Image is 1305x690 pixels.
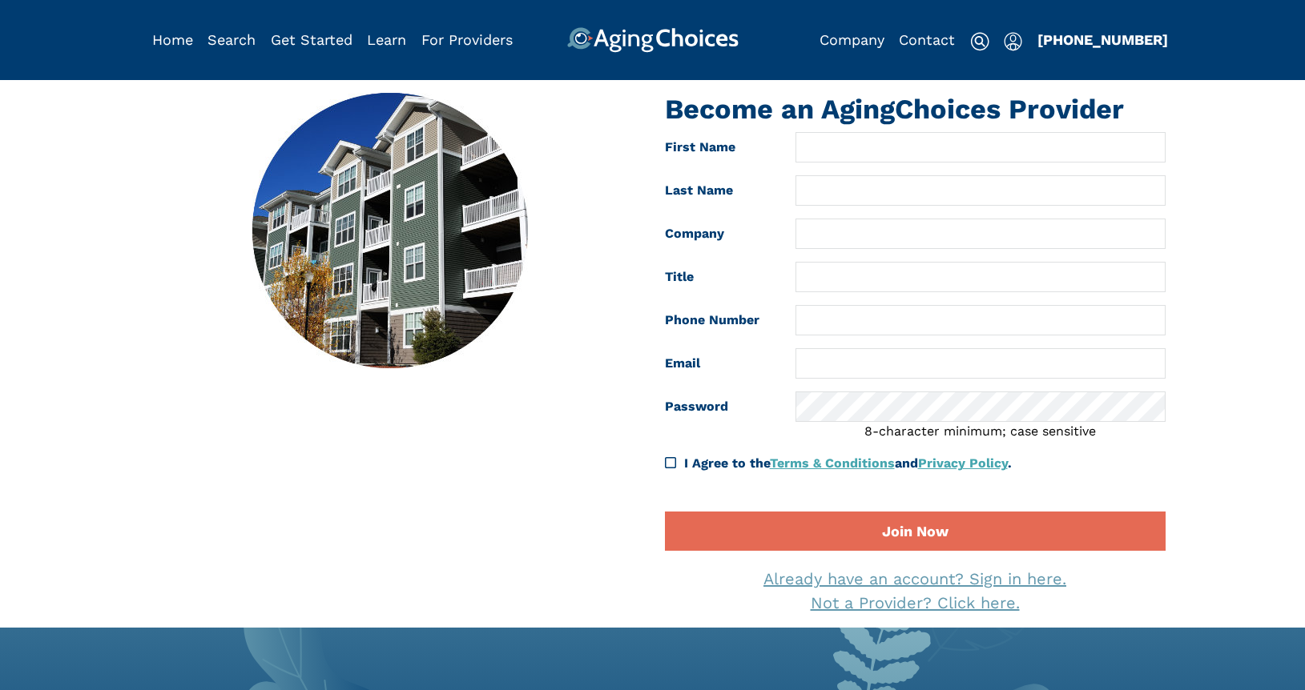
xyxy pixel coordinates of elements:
[653,305,784,335] label: Phone Number
[899,31,955,48] a: Contact
[421,31,513,48] a: For Providers
[1004,27,1022,53] div: Popover trigger
[566,27,738,53] img: AgingChoices
[763,569,1066,588] a: Already have an account? Sign in here.
[653,219,784,249] label: Company
[684,455,1012,471] span: I Agree to the and .
[653,391,784,441] label: Password
[970,32,989,51] img: search-icon.svg
[367,31,406,48] a: Learn
[252,93,528,368] img: join-provider.jpg
[770,455,895,471] a: Terms & Conditions
[653,175,784,206] label: Last Name
[653,262,784,292] label: Title
[653,132,784,162] label: First Name
[811,593,1020,612] a: Not a Provider? Click here.
[1037,31,1168,48] a: [PHONE_NUMBER]
[271,31,352,48] a: Get Started
[795,422,1165,441] div: 8-character minimum; case sensitive
[207,31,256,48] a: Search
[653,348,784,379] label: Email
[918,455,1008,471] a: Privacy Policy
[665,93,1166,126] h1: Become an AgingChoices Provider
[1004,32,1022,51] img: user-icon.svg
[665,511,1166,551] button: Join Now
[207,27,256,53] div: Popover trigger
[152,31,193,48] a: Home
[820,31,884,48] a: Company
